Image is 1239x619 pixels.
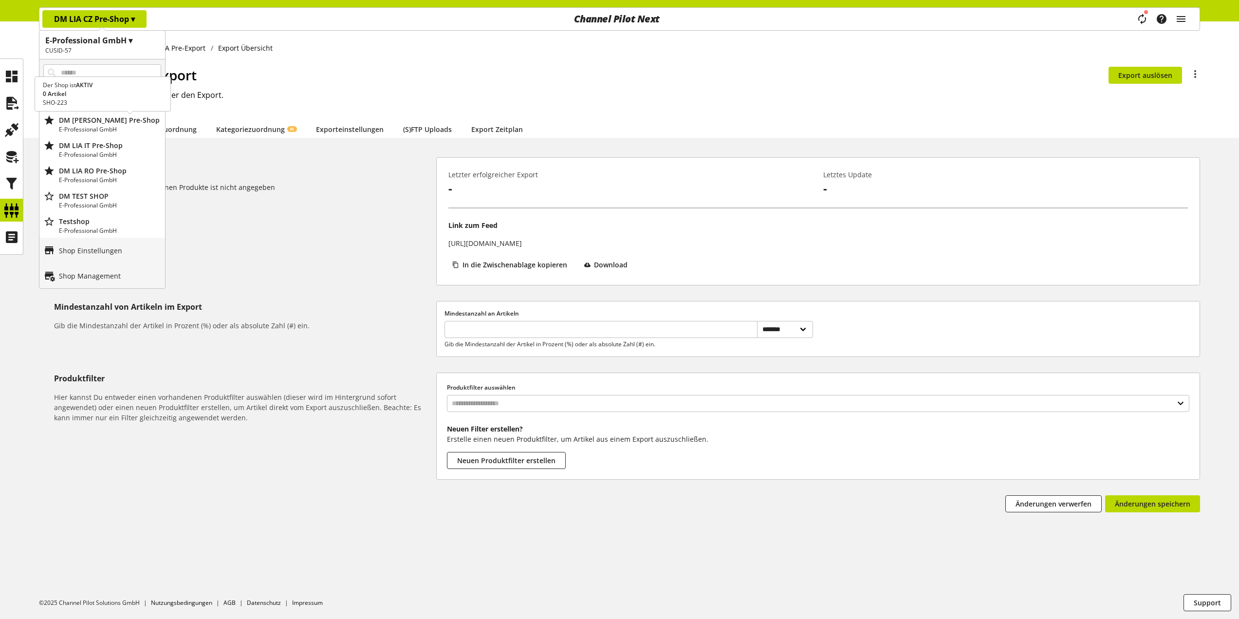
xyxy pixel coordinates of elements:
label: Produktfilter auswählen [447,383,1189,392]
a: Export Zeitplan [471,124,523,134]
nav: main navigation [39,7,1200,31]
p: Testshop [59,216,161,226]
span: Export auslösen [1118,70,1172,80]
p: Letzter erfolgreicher Export [448,169,813,180]
li: ©2025 Channel Pilot Solutions GmbH [39,599,151,607]
h1: Google LIA Pre-Export [54,65,1109,85]
p: E-Professional GmbH [59,176,161,185]
button: Export auslösen [1109,67,1182,84]
span: In die Zwischenablage kopieren [462,260,567,270]
a: Download [580,256,637,277]
p: E-Professional GmbH [59,125,161,134]
h6: Hier kannst Du entweder einen vorhandenen Produktfilter auswählen (dieser wird im Hintergrund sof... [54,392,432,423]
span: Download [594,260,628,270]
h2: CUSID-57 [45,46,159,55]
button: Download [580,256,637,273]
h5: Produktfilter [54,373,432,384]
p: - [448,180,813,197]
h2: Hier hast Du einen Überblick über den Export. [54,89,1200,101]
p: DM LIA RO Pre-Shop [59,166,161,176]
a: Shop Einstellungen [39,238,165,263]
p: DM LIA HU Pre-Shop [59,115,161,125]
span: Neuen Produktfilter erstellen [457,455,555,466]
p: Die Anzahl der im Export enthaltenen Produkte ist nicht angegeben [54,182,432,192]
button: Änderungen verwerfen [1005,495,1102,512]
h6: Gib die Mindestanzahl der Artikel in Prozent (%) oder als absolute Zahl (#) ein. [54,320,432,331]
p: Link zum Feed [448,220,498,230]
div: / 0 [54,157,432,182]
p: Shop Einstellungen [59,245,122,256]
a: KategoriezuordnungKI [216,124,296,134]
span: Support [1194,598,1221,608]
p: DM LIA IT Pre-Shop [59,140,161,150]
p: DM LIA CZ Pre-Shop [59,90,161,100]
b: Neuen Filter erstellen? [447,424,523,433]
p: Letztes Update [823,169,1188,180]
a: Impressum [292,599,323,607]
p: E-Professional GmbH [59,150,161,159]
span: ▾ [131,14,135,24]
p: E-Professional GmbH [59,201,161,210]
p: [URL][DOMAIN_NAME] [448,238,522,248]
p: Gib die Mindestanzahl der Artikel in Prozent (%) oder als absolute Zahl (#) ein. [444,340,758,349]
p: E-Professional GmbH [59,100,161,109]
button: Neuen Produktfilter erstellen [447,452,566,469]
a: Nutzungsbedingungen [151,599,212,607]
p: Shop Management [59,271,121,281]
button: In die Zwischenablage kopieren [448,256,576,273]
a: Shop Management [39,263,165,288]
span: KI [290,126,294,132]
span: Änderungen speichern [1115,499,1190,509]
h5: Mindestanzahl von Artikeln im Export [54,301,432,313]
p: E-Professional GmbH [59,226,161,235]
a: AGB [223,599,236,607]
p: Erstelle einen neuen Produktfilter, um Artikel aus einem Export auszuschließen. [447,434,1189,444]
span: Änderungen verwerfen [1016,499,1091,509]
p: - [823,180,1188,197]
button: Support [1184,594,1231,611]
label: Mindestanzahl an Artikeln [444,309,813,318]
p: DM TEST SHOP [59,191,161,201]
button: Änderungen speichern [1105,495,1200,512]
a: Datenschutz [247,599,281,607]
p: DM LIA CZ Pre-Shop [54,13,135,25]
h1: E-Professional GmbH ▾ [45,35,159,46]
a: Exporteinstellungen [316,124,384,134]
a: (S)FTP Uploads [403,124,452,134]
